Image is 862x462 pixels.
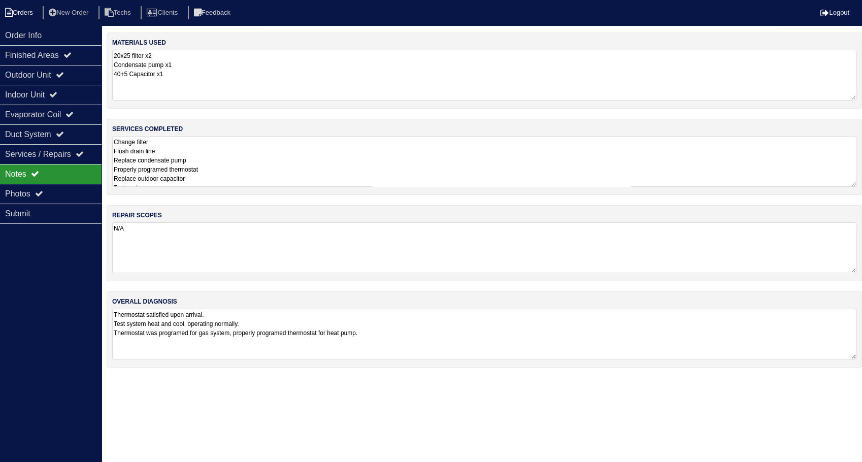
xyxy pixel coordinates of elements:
a: Clients [141,9,186,16]
a: New Order [43,9,96,16]
label: repair scopes [112,211,162,220]
label: overall diagnosis [112,297,177,306]
li: Feedback [188,6,239,20]
a: Logout [820,9,849,16]
li: Techs [98,6,139,20]
textarea: 20x25 filter x2 Condensate pump x1 40+5 Capacitor x1 [112,50,856,101]
li: Clients [141,6,186,20]
textarea: N/A [112,222,856,273]
label: materials used [112,38,166,47]
textarea: Change filter Flush drain line Replace condensate pump Properly programed thermostat Replace outd... [112,136,856,187]
textarea: Thermostat satisfied upon arrival. Test system heat and cool, operating normally. Thermostat was ... [112,309,856,359]
a: Techs [98,9,139,16]
label: services completed [112,124,183,134]
li: New Order [43,6,96,20]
